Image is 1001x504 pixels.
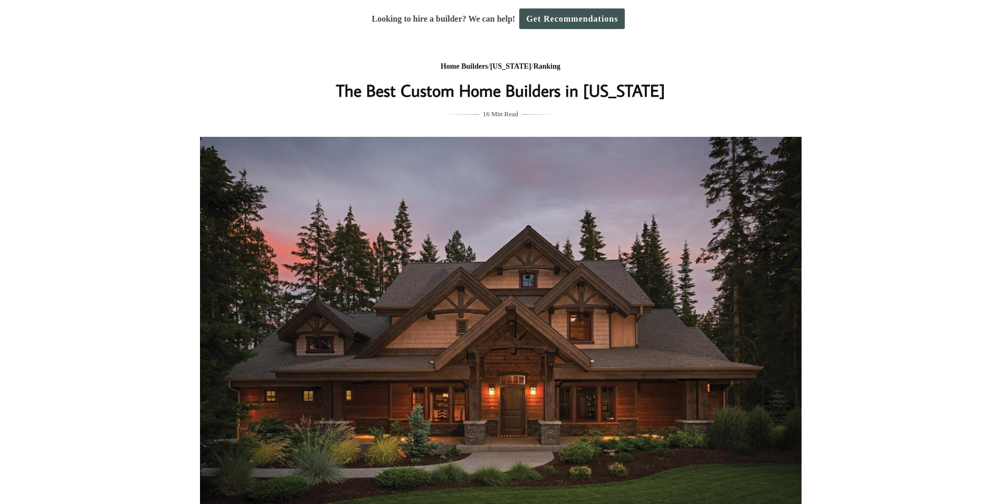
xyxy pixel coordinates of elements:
div: / / [290,60,711,73]
a: Home Builders [441,62,488,70]
h1: The Best Custom Home Builders in [US_STATE] [290,78,711,103]
a: [US_STATE] [490,62,531,70]
a: Get Recommendations [519,8,625,29]
span: 16 Min Read [483,108,518,120]
a: Ranking [533,62,560,70]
